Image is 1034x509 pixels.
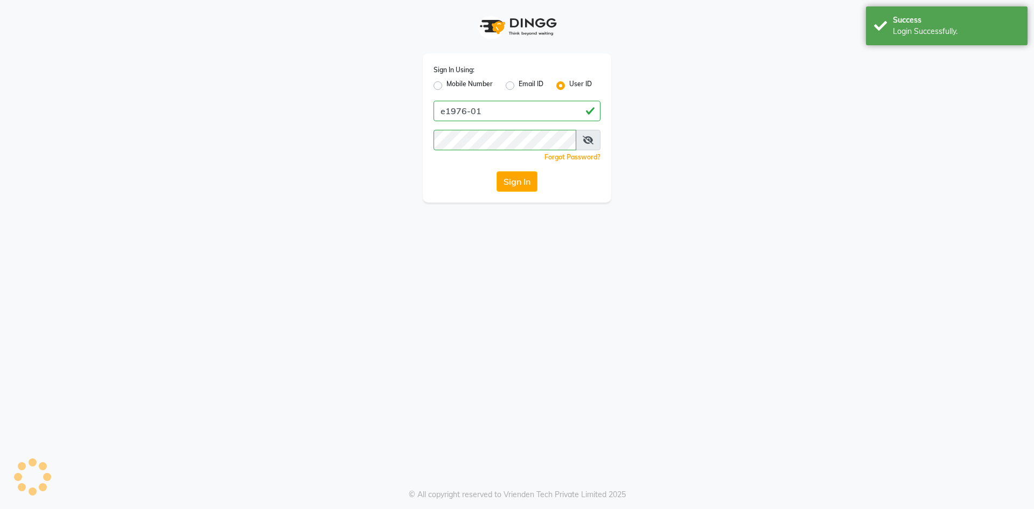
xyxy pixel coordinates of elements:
div: Login Successfully. [893,26,1019,37]
label: User ID [569,79,592,92]
label: Sign In Using: [434,65,474,75]
img: logo1.svg [474,11,560,43]
label: Mobile Number [446,79,493,92]
a: Forgot Password? [544,153,600,161]
input: Username [434,101,600,121]
input: Username [434,130,576,150]
div: Success [893,15,1019,26]
label: Email ID [519,79,543,92]
button: Sign In [497,171,537,192]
